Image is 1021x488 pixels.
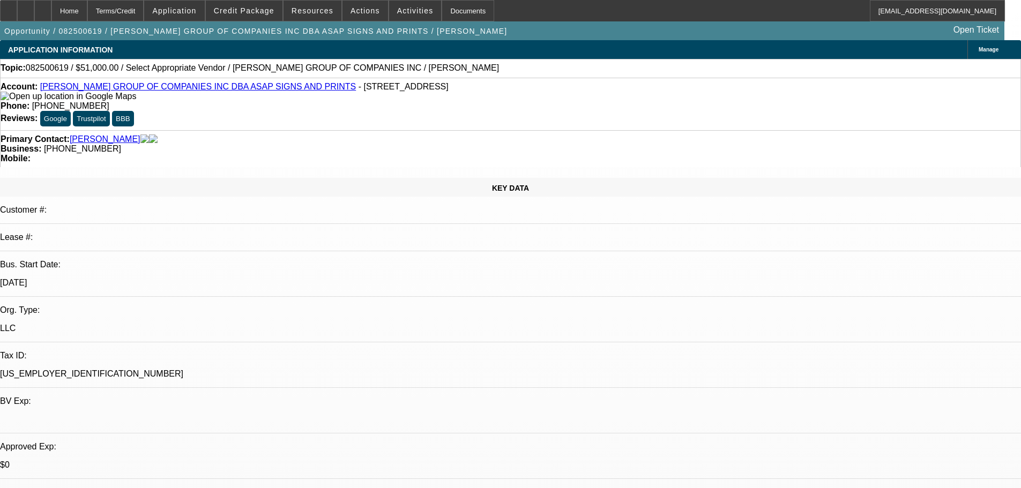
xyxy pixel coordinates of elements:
span: APPLICATION INFORMATION [8,46,113,54]
strong: Primary Contact: [1,134,70,144]
a: [PERSON_NAME] [70,134,140,144]
span: Manage [979,47,998,52]
button: BBB [112,111,134,126]
button: Activities [389,1,442,21]
strong: Mobile: [1,154,31,163]
a: View Google Maps [1,92,136,101]
strong: Topic: [1,63,26,73]
a: [PERSON_NAME] GROUP OF COMPANIES INC DBA ASAP SIGNS AND PRINTS [40,82,356,91]
img: Open up location in Google Maps [1,92,136,101]
strong: Reviews: [1,114,38,123]
span: [PHONE_NUMBER] [44,144,121,153]
a: Open Ticket [949,21,1003,39]
span: 082500619 / $51,000.00 / Select Appropriate Vendor / [PERSON_NAME] GROUP OF COMPANIES INC / [PERS... [26,63,499,73]
span: Application [152,6,196,15]
img: linkedin-icon.png [149,134,158,144]
span: [PHONE_NUMBER] [32,101,109,110]
span: Activities [397,6,434,15]
img: facebook-icon.png [140,134,149,144]
span: KEY DATA [492,184,529,192]
span: Resources [292,6,333,15]
button: Google [40,111,71,126]
button: Trustpilot [73,111,109,126]
strong: Business: [1,144,41,153]
strong: Account: [1,82,38,91]
span: Opportunity / 082500619 / [PERSON_NAME] GROUP OF COMPANIES INC DBA ASAP SIGNS AND PRINTS / [PERSO... [4,27,507,35]
span: Actions [351,6,380,15]
span: - [STREET_ADDRESS] [359,82,449,91]
button: Resources [284,1,341,21]
button: Actions [342,1,388,21]
span: Credit Package [214,6,274,15]
strong: Phone: [1,101,29,110]
button: Credit Package [206,1,282,21]
button: Application [144,1,204,21]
